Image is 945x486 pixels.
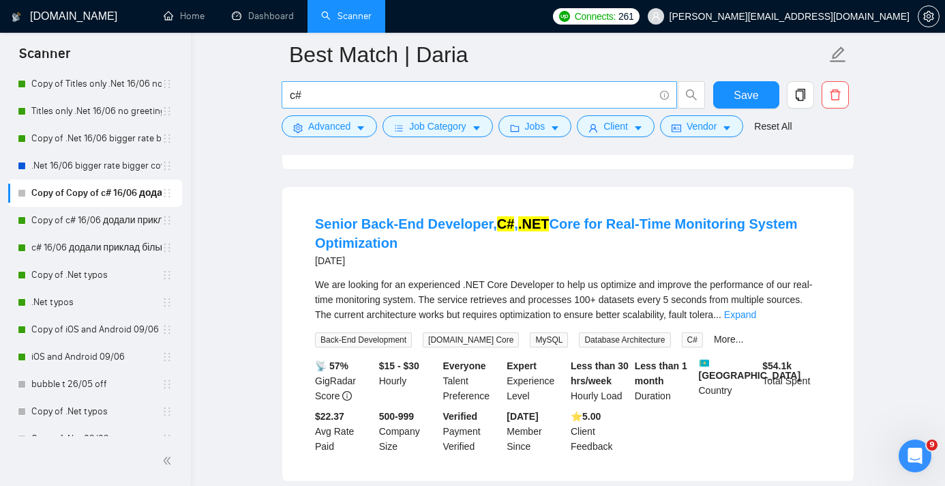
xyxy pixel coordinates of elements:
button: barsJob Categorycaret-down [382,115,492,137]
li: Copy of Copy of c# 16/06 додали приклад більший кавер [8,180,182,207]
button: Save [713,81,779,109]
span: holder [162,160,172,171]
span: copy [787,89,813,101]
li: Copy of c# 16/06 додали приклад більший кавер [8,207,182,234]
div: Total Spent [760,358,824,403]
li: iOS and Android 09/06 [8,343,182,371]
input: Search Freelance Jobs... [290,87,654,104]
span: edit [829,46,847,63]
span: Job Category [409,119,466,134]
a: Copy of Titles only .Net 16/06 no greetings [31,70,162,98]
b: 📡 57% [315,360,348,371]
span: holder [162,270,172,281]
button: delete [822,81,849,109]
span: holder [162,133,172,144]
span: holder [162,78,172,89]
b: $ 54.1k [762,360,792,371]
span: holder [162,297,172,308]
button: copy [787,81,814,109]
span: caret-down [472,123,481,133]
span: holder [162,324,172,335]
li: c# 16/06 додали приклад більший кавер [8,234,182,261]
button: settingAdvancedcaret-down [282,115,377,137]
a: Titles only .Net 16/06 no greetings [31,98,162,125]
span: Scanner [8,44,81,72]
span: delete [822,89,848,101]
button: idcardVendorcaret-down [660,115,743,137]
a: searchScanner [321,10,372,22]
b: Everyone [443,360,486,371]
span: caret-down [722,123,732,133]
div: Country [696,358,760,403]
span: Back-End Development [315,332,412,347]
span: holder [162,352,172,362]
li: bubble t 26/05 off [8,371,182,398]
span: user [651,12,661,21]
li: .Net typos [8,289,182,316]
b: [DATE] [507,411,538,422]
div: We are looking for an experienced .NET Core Developer to help us optimize and improve the perform... [315,277,821,322]
li: Copy of iOS and Android 09/06 [8,316,182,343]
span: 261 [618,9,633,24]
span: setting [918,11,939,22]
li: .Net 16/06 bigger rate bigger cover [8,152,182,180]
li: Copy of .Net 03/03 [8,425,182,453]
span: holder [162,242,172,253]
span: info-circle [660,91,669,100]
a: bubble t 26/05 off [31,371,162,398]
a: Copy of iOS and Android 09/06 [31,316,162,343]
span: idcard [672,123,681,133]
a: dashboardDashboard [232,10,294,22]
div: Avg Rate Paid [312,409,376,454]
div: Hourly Load [568,358,632,403]
a: Reset All [754,119,792,134]
button: folderJobscaret-down [498,115,572,137]
img: logo [12,6,21,28]
a: homeHome [164,10,205,22]
b: ⭐️ 5.00 [571,411,601,422]
span: holder [162,406,172,417]
a: More... [714,334,744,345]
span: holder [162,433,172,444]
a: .Net typos [31,289,162,316]
span: ... [713,309,721,320]
iframe: Intercom live chat [899,440,931,472]
img: 🇰🇿 [700,358,709,368]
li: Copy of Titles only .Net 16/06 no greetings [8,70,182,98]
span: holder [162,106,172,117]
a: Copy of .Net 16/06 bigger rate bigger cover [31,125,162,152]
span: We are looking for an experienced .NET Core Developer to help us optimize and improve the perform... [315,279,812,320]
span: bars [394,123,404,133]
div: Payment Verified [440,409,505,454]
span: info-circle [342,391,352,401]
b: Less than 30 hrs/week [571,360,629,386]
b: Verified [443,411,478,422]
span: Vendor [687,119,717,134]
a: Expand [724,309,756,320]
a: .Net 16/06 bigger rate bigger cover [31,152,162,180]
span: Database Architecture [579,332,670,347]
a: Copy of .Net typos [31,398,162,425]
div: Experience Level [504,358,568,403]
button: search [678,81,705,109]
b: $22.37 [315,411,344,422]
div: Member Since [504,409,568,454]
span: Advanced [308,119,350,134]
a: Copy of .Net 03/03 [31,425,162,453]
span: search [678,89,704,101]
button: userClientcaret-down [577,115,655,137]
span: holder [162,379,172,390]
li: Copy of .Net typos [8,261,182,289]
span: setting [293,123,303,133]
span: folder [510,123,520,133]
input: Scanner name... [289,38,826,72]
span: holder [162,188,172,199]
span: holder [162,215,172,226]
b: [GEOGRAPHIC_DATA] [699,358,801,381]
a: Copy of Copy of c# 16/06 додали приклад більший кавер [31,180,162,207]
a: Copy of c# 16/06 додали приклад більший кавер [31,207,162,234]
div: Company Size [376,409,440,454]
span: double-left [162,454,176,468]
mark: C# [497,216,515,231]
button: setting [918,5,940,27]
